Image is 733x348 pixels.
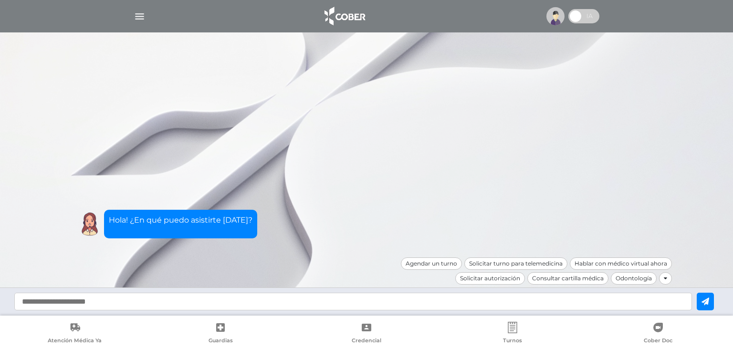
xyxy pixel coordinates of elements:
[611,272,657,285] div: Odontología
[78,212,102,236] img: Cober IA
[464,257,567,270] div: Solicitar turno para telemedicina
[440,322,586,346] a: Turnos
[455,272,525,285] div: Solicitar autorización
[148,322,294,346] a: Guardias
[585,322,731,346] a: Cober Doc
[503,337,522,346] span: Turnos
[352,337,381,346] span: Credencial
[319,5,369,28] img: logo_cober_home-white.png
[209,337,233,346] span: Guardias
[2,322,148,346] a: Atención Médica Ya
[527,272,608,285] div: Consultar cartilla médica
[570,257,672,270] div: Hablar con médico virtual ahora
[134,10,146,22] img: Cober_menu-lines-white.svg
[48,337,102,346] span: Atención Médica Ya
[546,7,565,25] img: profile-placeholder.svg
[293,322,440,346] a: Credencial
[109,215,252,226] p: Hola! ¿En qué puedo asistirte [DATE]?
[644,337,672,346] span: Cober Doc
[401,257,462,270] div: Agendar un turno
